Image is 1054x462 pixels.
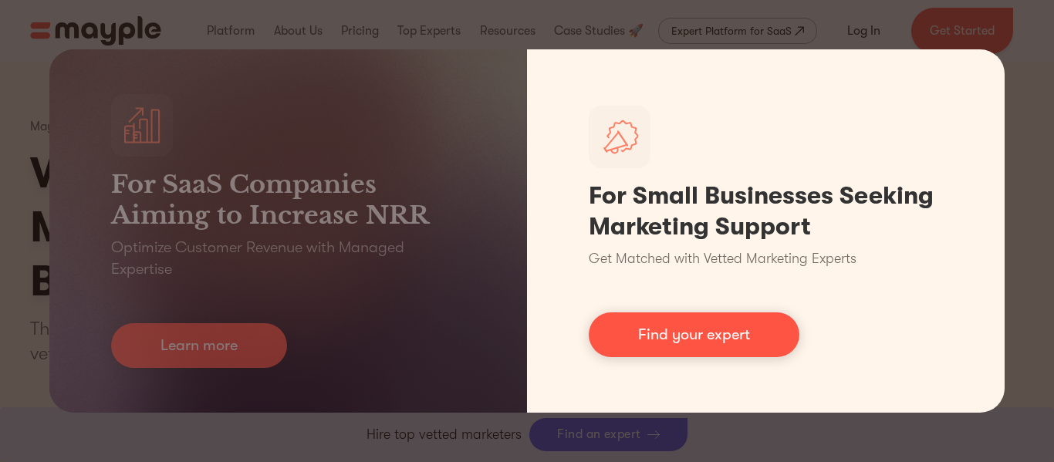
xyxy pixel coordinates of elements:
[111,237,465,280] p: Optimize Customer Revenue with Managed Expertise
[111,169,465,231] h3: For SaaS Companies Aiming to Increase NRR
[589,248,856,269] p: Get Matched with Vetted Marketing Experts
[111,323,287,368] a: Learn more
[589,312,799,357] a: Find your expert
[589,180,943,242] h1: For Small Businesses Seeking Marketing Support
